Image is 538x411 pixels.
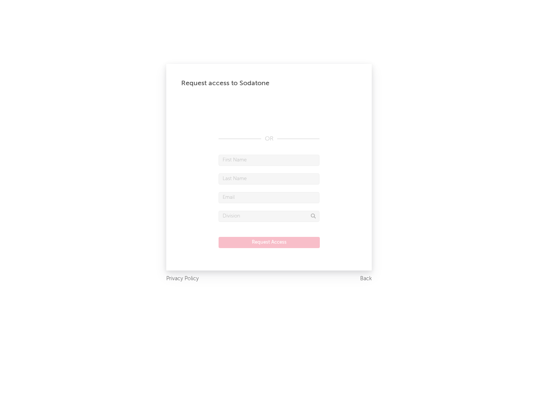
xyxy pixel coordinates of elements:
a: Privacy Policy [166,274,199,284]
div: Request access to Sodatone [181,79,357,88]
input: Email [219,192,319,203]
button: Request Access [219,237,320,248]
div: OR [219,135,319,143]
input: Last Name [219,173,319,185]
a: Back [360,274,372,284]
input: First Name [219,155,319,166]
input: Division [219,211,319,222]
